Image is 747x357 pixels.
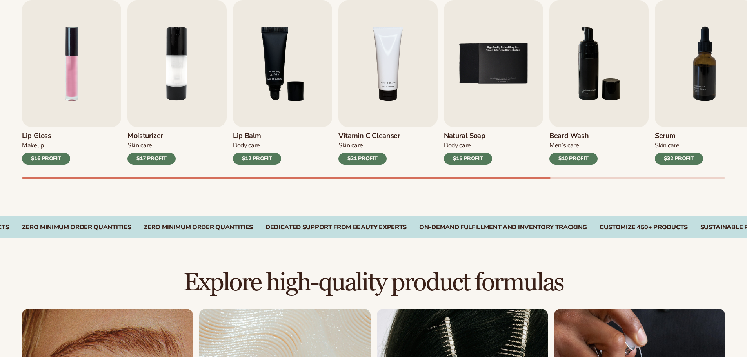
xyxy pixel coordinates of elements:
div: $17 PROFIT [127,153,176,165]
a: 6 / 9 [549,0,649,165]
div: CUSTOMIZE 450+ PRODUCTS [600,224,688,231]
a: 4 / 9 [338,0,438,165]
div: Skin Care [655,141,703,150]
a: 3 / 9 [233,0,332,165]
div: $10 PROFIT [549,153,598,165]
div: Dedicated Support From Beauty Experts [265,224,407,231]
div: Skin Care [127,141,176,150]
div: Makeup [22,141,70,150]
h3: Lip Balm [233,132,281,140]
h3: Beard Wash [549,132,598,140]
h3: Lip Gloss [22,132,70,140]
div: Zero Minimum Order QuantitieS [22,224,131,231]
h3: Moisturizer [127,132,176,140]
div: $12 PROFIT [233,153,281,165]
div: On-Demand Fulfillment and Inventory Tracking [419,224,587,231]
div: Skin Care [338,141,400,150]
h3: Natural Soap [444,132,492,140]
a: 5 / 9 [444,0,543,165]
h3: Serum [655,132,703,140]
h2: Explore high-quality product formulas [22,270,725,296]
div: $15 PROFIT [444,153,492,165]
div: Zero Minimum Order QuantitieS [144,224,253,231]
div: Men’s Care [549,141,598,150]
div: $32 PROFIT [655,153,703,165]
h3: Vitamin C Cleanser [338,132,400,140]
a: 1 / 9 [22,0,121,165]
div: Body Care [233,141,281,150]
a: 2 / 9 [127,0,227,165]
div: $16 PROFIT [22,153,70,165]
div: $21 PROFIT [338,153,387,165]
div: Body Care [444,141,492,150]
